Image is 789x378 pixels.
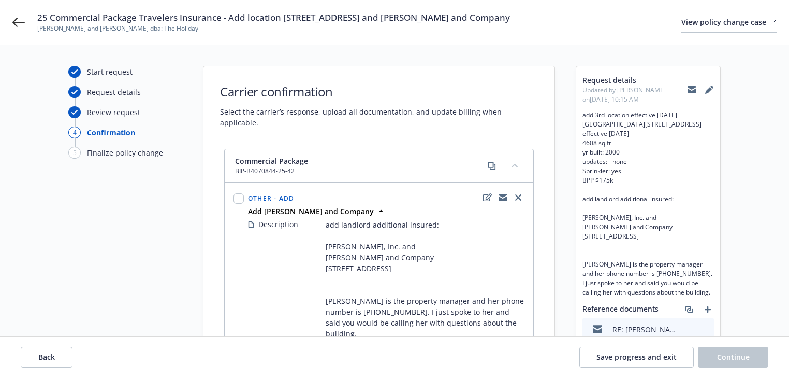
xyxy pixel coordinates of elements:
span: Back [38,352,55,362]
div: Confirmation [87,127,135,138]
button: preview file [700,324,710,335]
h1: Carrier confirmation [220,83,538,100]
div: 5 [68,147,81,159]
span: [PERSON_NAME] and [PERSON_NAME] dba: The Holiday [37,24,510,33]
button: Continue [698,347,768,368]
div: Finalize policy change [87,147,163,158]
div: Commercial PackageBIP-B4070844-25-42copycollapse content [225,149,533,183]
span: 25 Commercial Package Travelers Insurance - Add location [STREET_ADDRESS] and [PERSON_NAME] and C... [37,11,510,24]
button: download file [684,324,692,335]
div: Request details [87,87,141,97]
strong: Add [PERSON_NAME] and Company [248,206,374,216]
span: Continue [717,352,750,362]
a: edit [481,191,493,204]
span: Updated by [PERSON_NAME] on [DATE] 10:15 AM [582,86,687,104]
a: copyLogging [496,191,509,204]
a: copy [486,160,498,172]
div: Start request [87,66,133,77]
div: RE: [PERSON_NAME] & [PERSON_NAME], 70283030 [612,324,680,335]
div: Review request [87,107,140,118]
span: BIP-B4070844-25-42 [235,166,308,176]
div: 4 [68,127,81,138]
span: Select the carrier’s response, upload all documentation, and update billing when applicable. [220,106,538,128]
div: View policy change case [681,12,777,32]
a: associate [683,303,695,316]
span: Request details [582,75,687,86]
span: Commercial Package [235,156,308,166]
a: View policy change case [681,12,777,33]
button: Save progress and exit [579,347,694,368]
button: Back [21,347,72,368]
span: Reference documents [582,303,659,316]
button: collapse content [506,157,523,174]
span: Other - Add [248,194,294,203]
span: Save progress and exit [596,352,677,362]
span: add 3rd location effective [DATE][GEOGRAPHIC_DATA][STREET_ADDRESS] effective [DATE] 4608 sq ft yr... [582,110,714,297]
a: close [512,191,524,204]
span: Description [258,219,298,230]
a: add [702,303,714,316]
